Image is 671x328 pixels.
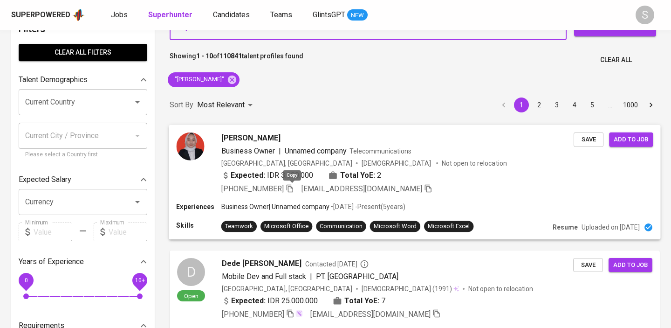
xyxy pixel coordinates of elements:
span: [PHONE_NUMBER] [222,310,284,319]
p: Not open to relocation [468,284,533,293]
span: Unnamed company [285,146,346,155]
p: Experiences [176,202,221,211]
a: Jobs [111,9,130,21]
div: Teamwork [225,222,253,230]
span: [EMAIL_ADDRESS][DOMAIN_NAME] [310,310,431,319]
p: Expected Salary [19,174,71,185]
div: IDR 25.000.000 [222,295,318,307]
span: "[PERSON_NAME]" [168,75,230,84]
p: Resume [553,223,578,232]
span: Clear All [600,54,632,66]
div: Microsoft Office [264,222,308,230]
img: magic_wand.svg [295,310,303,317]
span: Save [578,260,598,271]
span: Open [180,292,202,300]
p: Please select a Country first [25,150,141,160]
div: Talent Demographics [19,70,147,89]
button: Open [131,195,144,209]
div: Microsoft Word [374,222,417,230]
nav: pagination navigation [495,98,660,112]
button: page 1 [514,98,529,112]
div: Expected Salary [19,170,147,189]
p: Sort By [170,99,193,111]
img: app logo [72,8,85,22]
div: S [636,6,654,24]
button: Add to job [609,132,653,147]
b: 1 - 10 [196,52,213,60]
a: GlintsGPT NEW [313,9,368,21]
input: Value [34,223,72,241]
span: Clear All filters [26,47,140,58]
div: "[PERSON_NAME]" [168,72,240,87]
span: 7 [381,295,385,307]
div: IDR 3.000.000 [221,169,314,181]
div: … [603,100,617,110]
span: Teams [270,10,292,19]
a: Superpoweredapp logo [11,8,85,22]
span: | [279,145,281,156]
b: 110841 [219,52,242,60]
p: Most Relevant [197,99,245,111]
div: Microsoft Excel [428,222,470,230]
div: [GEOGRAPHIC_DATA], [GEOGRAPHIC_DATA] [221,158,352,167]
span: Mobile Dev and Full stack [222,272,306,281]
span: NEW [347,11,368,20]
b: Expected: [231,169,265,181]
span: [PERSON_NAME] [221,132,281,143]
p: Skills [176,221,221,230]
span: Candidates [213,10,250,19]
span: [DEMOGRAPHIC_DATA] [362,284,432,293]
span: Add to job [613,260,648,271]
span: Business Owner [221,146,275,155]
p: Business Owner | Unnamed company [221,202,330,211]
b: Total YoE: [340,169,375,181]
button: Go to page 2 [532,98,547,112]
span: Dede [PERSON_NAME] [222,258,301,269]
p: Showing of talent profiles found [170,51,303,69]
a: Superhunter [148,9,194,21]
div: D [177,258,205,286]
input: Value [109,223,147,241]
span: 0 [24,277,27,284]
p: Talent Demographics [19,74,88,85]
span: 10+ [135,277,144,284]
div: Most Relevant [197,97,256,114]
button: Save [574,132,603,147]
button: Go to next page [644,98,658,112]
div: [GEOGRAPHIC_DATA], [GEOGRAPHIC_DATA] [222,284,352,293]
a: [PERSON_NAME]Business Owner|Unnamed companyTelecommunications[GEOGRAPHIC_DATA], [GEOGRAPHIC_DATA]... [170,125,660,239]
span: Telecommunications [349,147,411,154]
span: Contacted [DATE] [305,259,369,269]
img: a12530421cb017abcc949f92b0b4ca68.jpg [176,132,204,160]
button: Go to page 3 [549,98,564,112]
b: Total YoE: [344,295,379,307]
span: [DEMOGRAPHIC_DATA] [362,158,432,167]
div: Superpowered [11,10,70,21]
span: 2 [377,169,381,181]
p: • [DATE] - Present ( 5 years ) [329,202,405,211]
a: Teams [270,9,294,21]
b: Expected: [231,295,266,307]
span: Save [578,134,599,145]
span: | [310,271,312,282]
button: Clear All filters [19,44,147,61]
span: [PHONE_NUMBER] [221,184,284,193]
button: Open [131,96,144,109]
p: Not open to relocation [442,158,507,167]
span: GlintsGPT [313,10,345,19]
button: Save [573,258,603,272]
p: Years of Experience [19,256,84,267]
button: Add to job [609,258,652,272]
button: Go to page 5 [585,98,600,112]
div: (1991) [362,284,459,293]
button: Clear All [596,51,636,69]
button: Go to page 1000 [620,98,641,112]
p: Uploaded on [DATE] [582,223,640,232]
span: Jobs [111,10,128,19]
span: Add to job [614,134,648,145]
div: Communication [320,222,362,230]
span: PT. [GEOGRAPHIC_DATA] [316,272,398,281]
div: Years of Experience [19,252,147,271]
a: Candidates [213,9,252,21]
span: [EMAIL_ADDRESS][DOMAIN_NAME] [301,184,422,193]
